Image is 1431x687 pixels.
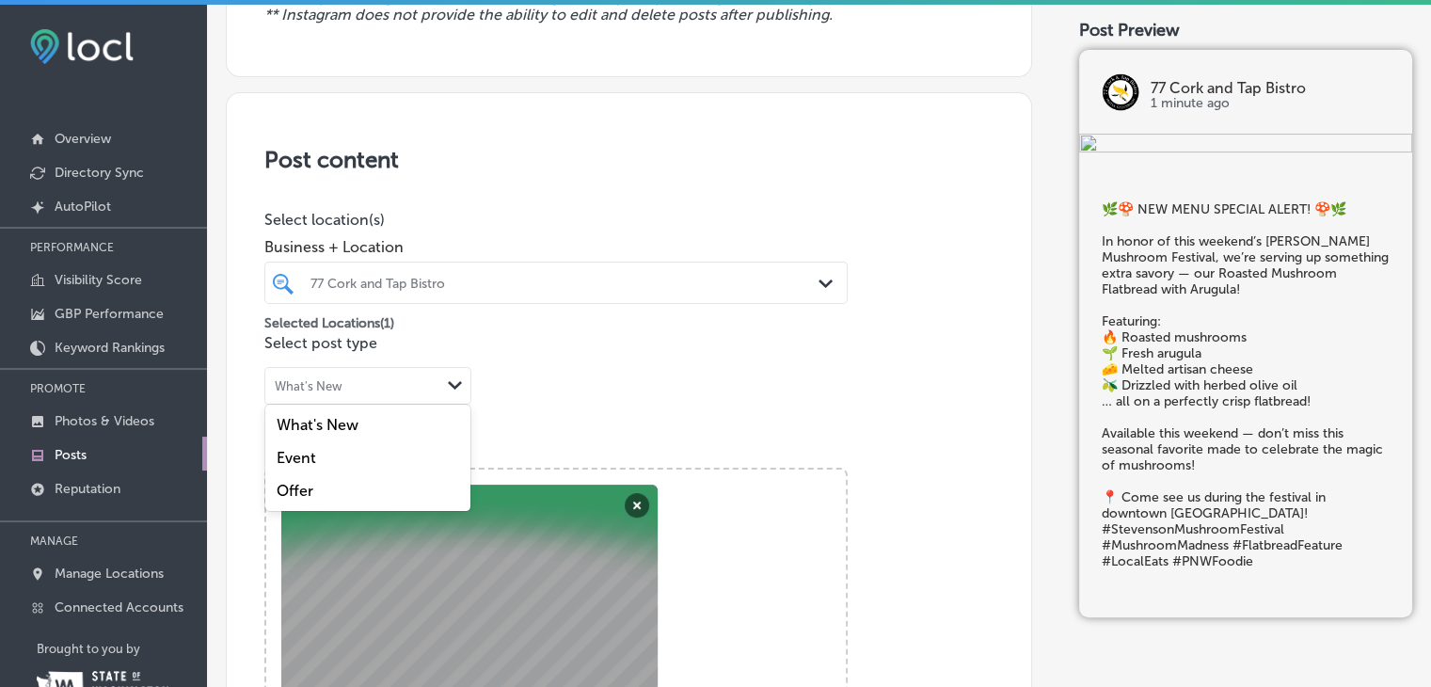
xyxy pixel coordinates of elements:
[30,29,134,64] img: fda3e92497d09a02dc62c9cd864e3231.png
[264,238,848,256] span: Business + Location
[55,413,154,429] p: Photos & Videos
[1151,81,1390,96] p: 77 Cork and Tap Bistro
[264,211,848,229] p: Select location(s)
[1079,134,1412,156] img: 9b968fd2-135f-4302-b7b9-eed6422f1f0b
[264,146,994,173] h3: Post content
[55,131,111,147] p: Overview
[55,566,164,582] p: Manage Locations
[277,449,316,467] label: Event
[277,482,313,500] label: Offer
[37,642,207,656] p: Brought to you by
[264,6,833,24] i: ** Instagram does not provide the ability to edit and delete posts after publishing.
[275,379,342,393] div: What's New
[55,306,164,322] p: GBP Performance
[264,308,394,331] p: Selected Locations ( 1 )
[310,275,820,291] div: 77 Cork and Tap Bistro
[264,334,994,352] p: Select post type
[55,599,183,615] p: Connected Accounts
[277,416,358,434] label: What's New
[55,199,111,215] p: AutoPilot
[264,435,994,453] p: Image
[55,165,144,181] p: Directory Sync
[55,340,165,356] p: Keyword Rankings
[1102,201,1390,569] h5: 🌿🍄 NEW MENU SPECIAL ALERT! 🍄🌿 In honor of this weekend’s [PERSON_NAME] Mushroom Festival, we’re s...
[1151,96,1390,111] p: 1 minute ago
[55,447,87,463] p: Posts
[55,481,120,497] p: Reputation
[1102,73,1139,111] img: logo
[1079,20,1412,40] div: Post Preview
[55,272,142,288] p: Visibility Score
